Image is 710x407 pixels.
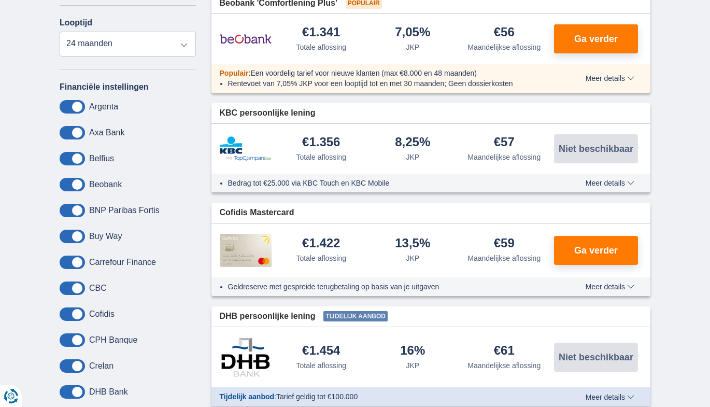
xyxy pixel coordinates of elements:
div: Totale aflossing [296,152,346,162]
div: 8,25% [395,136,430,150]
div: €59 [494,237,515,251]
span: Een voordelig tarief voor nieuwe klanten (max €8.000 en 48 maanden) [250,69,477,77]
label: Argenta [89,102,118,111]
span: Ga verder [574,34,618,44]
div: Maandelijkse aflossing [467,253,541,263]
div: JKP [406,42,419,52]
span: Meer details [586,283,634,290]
span: Meer details [586,75,634,82]
span: DHB persoonlijke lening [220,311,316,322]
label: Cofidis [89,310,115,319]
img: product.pl.alt KBC [220,136,272,161]
label: DHB Bank [89,387,128,397]
span: Ga verder [574,246,618,255]
button: Ga verder [554,24,638,53]
li: Rentevoet van 7,05% JKP voor een looptijd tot en met 30 maanden; Geen dossierkosten [228,78,548,89]
label: Belfius [89,154,114,163]
label: Crelan [89,361,113,371]
button: Meer details [578,283,642,291]
label: Financiële instellingen [60,82,149,92]
label: BNP Paribas Fortis [89,206,160,215]
div: €57 [494,136,515,150]
label: Looptijd [60,18,92,27]
span: Tijdelijk aanbod [323,311,388,321]
span: Meer details [586,179,634,187]
div: Maandelijkse aflossing [467,152,541,162]
button: Niet beschikbaar [554,134,638,163]
button: Meer details [578,74,642,82]
div: JKP [406,152,419,162]
div: €1.341 [302,26,340,40]
div: : [211,68,556,78]
label: CPH Banque [89,335,137,345]
button: Ga verder [554,236,638,265]
li: Bedrag tot €25.000 via KBC Touch en KBC Mobile [228,178,548,188]
span: Tarief geldig tot €100.000 [276,392,358,401]
div: €1.454 [302,344,340,358]
img: product.pl.alt Beobank [220,26,272,52]
div: 16% [400,344,425,358]
div: Totale aflossing [296,360,346,371]
button: Niet beschikbaar [554,343,638,372]
span: Populair [220,69,249,77]
span: Meer details [586,394,634,401]
div: €1.356 [302,136,340,150]
div: Totale aflossing [296,42,346,52]
div: JKP [406,253,419,263]
span: Niet beschikbaar [559,353,633,362]
div: Maandelijkse aflossing [467,42,541,52]
label: Beobank [89,180,122,189]
div: JKP [406,360,419,371]
div: €1.422 [302,237,340,251]
div: 7,05% [395,26,430,40]
span: Cofidis Mastercard [220,207,294,219]
button: Meer details [578,393,642,401]
div: €56 [494,26,515,40]
div: Totale aflossing [296,253,346,263]
label: CBC [89,284,107,293]
div: : [211,391,556,402]
label: Carrefour Finance [89,258,156,267]
span: Niet beschikbaar [559,144,633,153]
span: KBC persoonlijke lening [220,107,316,119]
div: 13,5% [395,237,430,251]
div: €61 [494,344,515,358]
span: Tijdelijk aanbod [220,392,275,401]
li: Geldreserve met gespreide terugbetaling op basis van je uitgaven [228,282,548,292]
label: Buy Way [89,232,122,241]
img: product.pl.alt Cofidis CC [220,234,272,267]
button: Meer details [578,179,642,187]
img: product.pl.alt DHB Bank [220,338,272,377]
div: Maandelijkse aflossing [467,360,541,371]
label: Axa Bank [89,128,124,137]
